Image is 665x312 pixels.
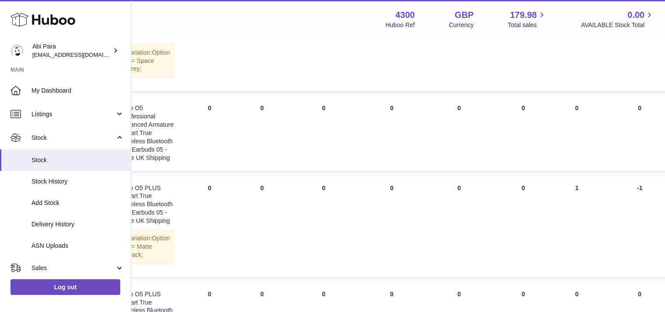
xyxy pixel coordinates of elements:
div: Huboo Ref [386,21,415,29]
strong: 4300 [395,9,415,21]
span: 179.98 [510,9,536,21]
span: Add Stock [31,199,124,207]
div: Currency [449,21,474,29]
td: 0 [236,175,288,277]
td: 1 [553,175,601,277]
td: 0 [553,95,601,170]
span: [EMAIL_ADDRESS][DOMAIN_NAME] [32,51,129,58]
td: 0 [359,95,425,170]
span: Sales [31,264,115,272]
span: Total sales [508,21,547,29]
td: 0 [236,95,288,170]
td: 0 [288,175,359,277]
div: Mifo O5 Professional Balanced Armature Smart True Wireless Bluetooth 5.0 Earbuds 05 - Free UK Shi... [122,104,174,162]
span: Listings [31,110,115,118]
a: 0.00 AVAILABLE Stock Total [581,9,655,29]
td: 0 [183,95,236,170]
span: Option 1 = Matte Black; [126,235,170,258]
td: 0 [359,175,425,277]
td: 0 [288,95,359,170]
span: ASN Uploads [31,242,124,250]
td: 0 [494,175,553,277]
td: 0 [494,95,553,170]
span: AVAILABLE Stock Total [581,21,655,29]
span: Stock History [31,177,124,186]
span: 0 [457,184,461,191]
span: Delivery History [31,220,124,229]
span: My Dashboard [31,87,124,95]
td: 0 [183,175,236,277]
img: Abi@mifo.co.uk [10,44,24,57]
div: Mifo O5 PLUS Smart True Wireless Bluetooth 5.0 Earbuds 05 - Free UK Shipping [122,184,174,225]
div: Abi Para [32,42,111,59]
span: Stock [31,134,115,142]
span: 0 [457,291,461,298]
a: Log out [10,279,120,295]
a: 179.98 Total sales [508,9,547,29]
span: Option 1 = Space Grey; [126,49,170,73]
span: 0.00 [627,9,644,21]
span: 0 [457,104,461,111]
div: Variation: [122,44,174,78]
div: Variation: [122,229,174,264]
span: Stock [31,156,124,164]
strong: GBP [455,9,474,21]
